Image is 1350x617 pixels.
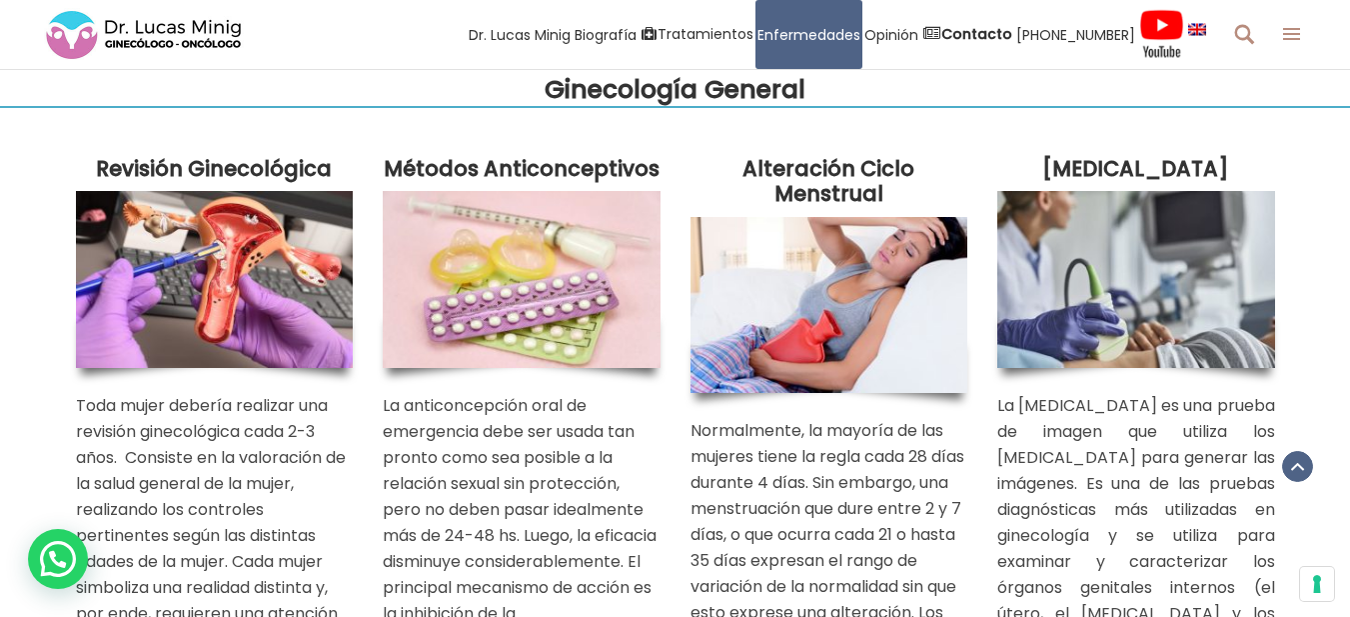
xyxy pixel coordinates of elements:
strong: Contacto [941,24,1012,44]
span: Opinión [864,23,918,46]
img: Alteraciones Ciclo Menstrual [690,217,968,393]
img: language english [1188,23,1206,35]
span: Enfermedades [757,23,860,46]
strong: Alteración Ciclo Menstrual [742,154,914,208]
span: Biografía [575,23,637,46]
strong: [MEDICAL_DATA] [1042,154,1229,183]
img: Revisión Ginecológica [76,191,354,367]
span: Dr. Lucas Minig [469,23,571,46]
img: Métodos Anticonceptivos [383,191,661,367]
strong: Métodos Anticonceptivos [384,154,660,183]
span: Tratamientos [658,23,753,46]
img: Videos Youtube Ginecología [1139,9,1184,59]
span: [PHONE_NUMBER] [1016,23,1135,46]
button: Sus preferencias de consentimiento para tecnologías de seguimiento [1300,567,1334,601]
strong: Ginecología General [545,72,805,107]
strong: Revisión Ginecológica [96,154,332,183]
img: Ecografía Ginecológica [997,191,1275,367]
